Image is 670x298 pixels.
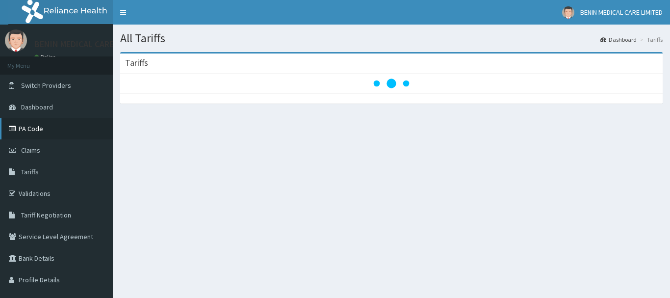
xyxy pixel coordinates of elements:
[21,146,40,155] span: Claims
[21,211,71,219] span: Tariff Negotiation
[120,32,663,45] h1: All Tariffs
[562,6,574,19] img: User Image
[125,58,148,67] h3: Tariffs
[372,64,411,103] svg: audio-loading
[34,40,146,49] p: BENIN MEDICAL CARE LIMITED
[600,35,637,44] a: Dashboard
[638,35,663,44] li: Tariffs
[580,8,663,17] span: BENIN MEDICAL CARE LIMITED
[21,81,71,90] span: Switch Providers
[34,54,58,60] a: Online
[21,167,39,176] span: Tariffs
[5,29,27,52] img: User Image
[21,103,53,111] span: Dashboard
